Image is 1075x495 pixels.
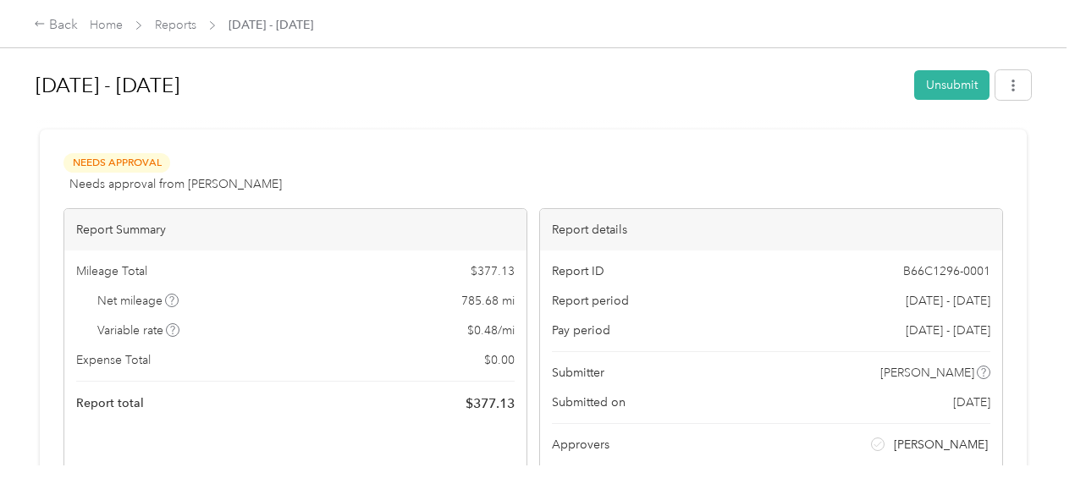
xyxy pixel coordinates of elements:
span: Report total [76,394,144,412]
span: Needs approval from [PERSON_NAME] [69,175,282,193]
span: Pay period [552,322,610,339]
span: 785.68 mi [461,292,515,310]
span: Variable rate [97,322,180,339]
span: [DATE] - [DATE] [906,322,990,339]
span: B66C1296-0001 [903,262,990,280]
a: Home [90,18,123,32]
iframe: Everlance-gr Chat Button Frame [980,400,1075,495]
div: Report Summary [64,209,526,250]
span: Approvers [552,436,609,454]
span: Mileage Total [76,262,147,280]
span: [DATE] - [DATE] [906,292,990,310]
span: Submitter [552,364,604,382]
span: $ 377.13 [471,262,515,280]
span: Submitted on [552,393,626,411]
span: $ 0.48 / mi [467,322,515,339]
span: [PERSON_NAME] [880,364,974,382]
span: Net mileage [97,292,179,310]
span: Needs Approval [63,153,170,173]
button: Unsubmit [914,70,990,100]
div: Back [34,15,78,36]
span: Report period [552,292,629,310]
span: [DATE] [953,393,990,411]
div: Report details [540,209,1002,250]
span: Report ID [552,262,604,280]
a: Reports [155,18,196,32]
span: $ 0.00 [484,351,515,369]
span: Expense Total [76,351,151,369]
h1: Sep 1 - 30, 2025 [36,65,902,106]
span: [DATE] - [DATE] [229,16,313,34]
span: [PERSON_NAME] [894,436,988,454]
span: $ 377.13 [466,393,515,414]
